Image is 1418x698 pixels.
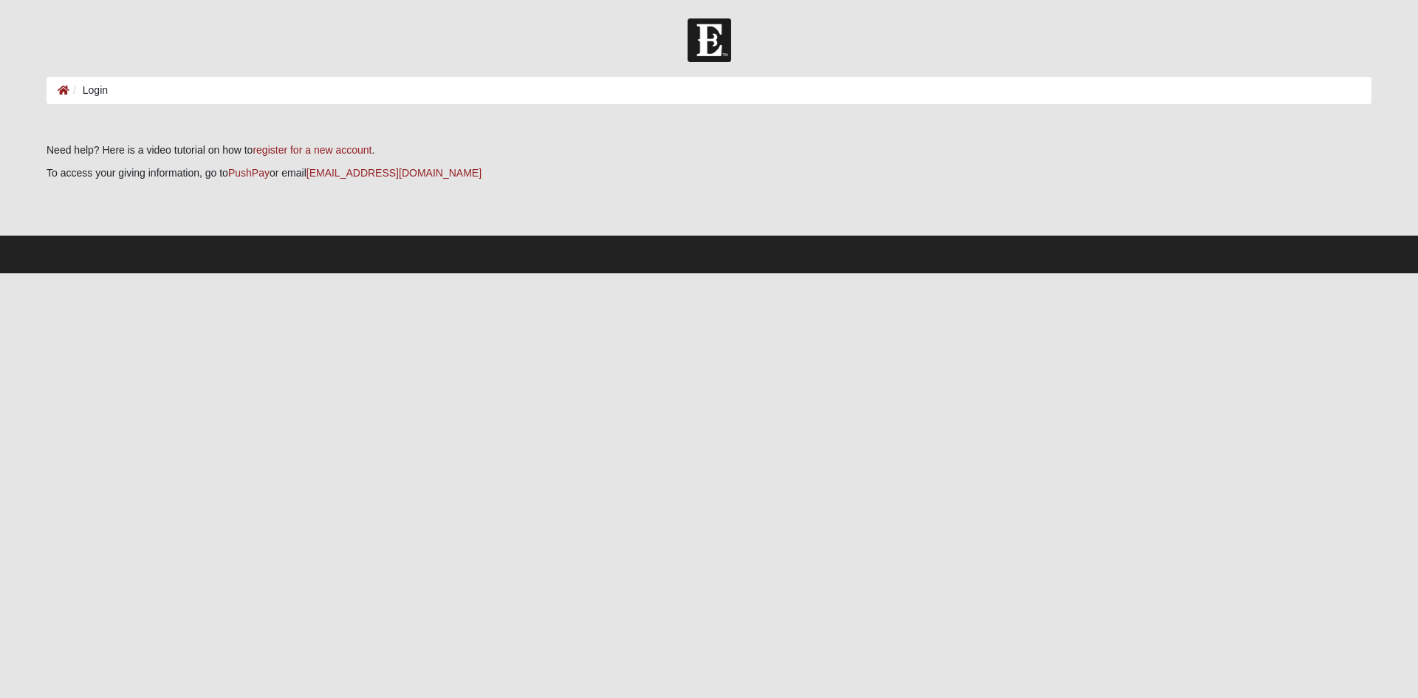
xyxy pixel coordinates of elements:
[228,167,270,179] a: PushPay
[688,18,731,62] img: Church of Eleven22 Logo
[47,143,1371,158] p: Need help? Here is a video tutorial on how to .
[253,144,371,156] a: register for a new account
[306,167,482,179] a: [EMAIL_ADDRESS][DOMAIN_NAME]
[47,165,1371,181] p: To access your giving information, go to or email
[69,83,108,98] li: Login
